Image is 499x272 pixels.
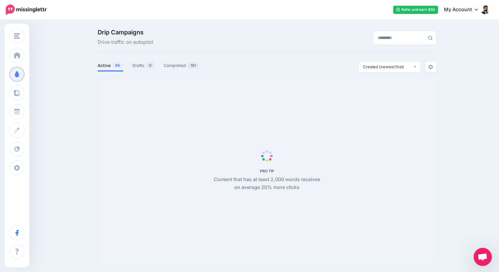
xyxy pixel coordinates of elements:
a: My Account [438,2,490,17]
span: 0 [146,62,154,68]
img: settings-grey.png [428,65,433,69]
span: 96 [112,62,123,68]
img: search-grey-6.png [428,36,433,40]
img: Missinglettr [6,5,47,15]
a: Completed191 [164,62,199,69]
span: 191 [187,62,199,68]
div: Created (newest first) [363,64,413,70]
span: Drive traffic on autopilot [98,38,153,46]
span: Drip Campaigns [98,29,153,35]
a: Drafts0 [132,62,155,69]
div: Aprire la chat [474,248,492,266]
a: Active96 [98,62,123,69]
img: menu.png [14,33,20,39]
button: Created (newest first) [358,62,420,72]
a: Refer and earn $50 [393,6,438,14]
p: Content that has at least 2,000 words receives on average 20% more clicks [210,176,324,191]
h5: PRO TIP [210,169,324,173]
